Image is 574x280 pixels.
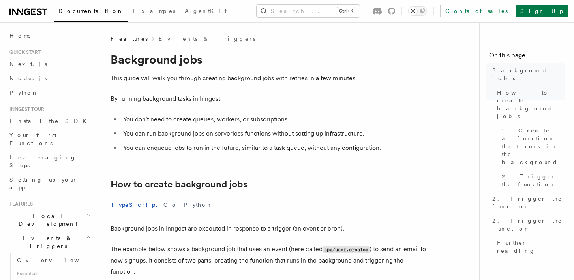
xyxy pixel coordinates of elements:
h1: Background jobs [111,52,426,66]
a: Documentation [54,2,128,22]
p: Background jobs in Inngest are executed in response to a trigger (an event or cron). [111,223,426,234]
button: Events & Triggers [6,231,93,253]
h4: On this page [489,51,565,63]
span: Your first Functions [9,132,56,146]
span: Essentials [14,267,93,280]
span: AgentKit [185,8,227,14]
a: 2. Trigger the function [489,191,565,214]
button: TypeScript [111,196,157,214]
span: How to create background jobs [497,89,565,120]
a: Setting up your app [6,172,93,195]
span: 2. Trigger the function [492,195,565,210]
li: You can enqueue jobs to run in the future, similar to a task queue, without any configuration. [121,142,426,153]
span: Next.js [9,61,47,67]
span: 1. Create a function that runs in the background [502,127,565,166]
a: How to create background jobs [111,179,248,190]
button: Search...Ctrl+K [257,5,360,17]
a: 2. Trigger the function [499,169,565,191]
code: app/user.created [323,246,370,253]
span: Examples [133,8,175,14]
a: 2. Trigger the function [489,214,565,236]
span: Leveraging Steps [9,154,76,168]
span: Documentation [58,8,124,14]
a: Home [6,28,93,43]
span: Python [9,89,38,96]
a: Sign Up [516,5,568,17]
p: By running background tasks in Inngest: [111,93,426,104]
span: Quick start [6,49,41,55]
span: Home [9,32,32,40]
a: Install the SDK [6,114,93,128]
span: Features [6,201,33,207]
p: The example below shows a background job that uses an event (here called ) to send an email to ne... [111,244,426,277]
a: Next.js [6,57,93,71]
span: Further reading [497,239,565,255]
a: AgentKit [180,2,231,21]
a: 1. Create a function that runs in the background [499,123,565,169]
a: Python [6,85,93,100]
span: 2. Trigger the function [502,172,565,188]
button: Local Development [6,209,93,231]
span: Install the SDK [9,118,91,124]
a: Leveraging Steps [6,150,93,172]
span: 2. Trigger the function [492,217,565,233]
a: Further reading [494,236,565,258]
a: How to create background jobs [494,85,565,123]
span: Features [111,35,148,43]
span: Events & Triggers [6,234,86,250]
a: Events & Triggers [159,35,255,43]
a: Contact sales [440,5,512,17]
a: Background jobs [489,63,565,85]
a: Your first Functions [6,128,93,150]
span: Overview [17,257,98,263]
span: Background jobs [492,66,565,82]
span: Setting up your app [9,176,77,191]
li: You can run background jobs on serverless functions without setting up infrastructure. [121,128,426,139]
a: Overview [14,253,93,267]
kbd: Ctrl+K [337,7,355,15]
span: Node.js [9,75,47,81]
button: Toggle dark mode [408,6,427,16]
li: You don't need to create queues, workers, or subscriptions. [121,114,426,125]
button: Python [184,196,213,214]
a: Examples [128,2,180,21]
span: Inngest tour [6,106,44,112]
a: Node.js [6,71,93,85]
span: Local Development [6,212,86,228]
button: Go [163,196,178,214]
p: This guide will walk you through creating background jobs with retries in a few minutes. [111,73,426,84]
